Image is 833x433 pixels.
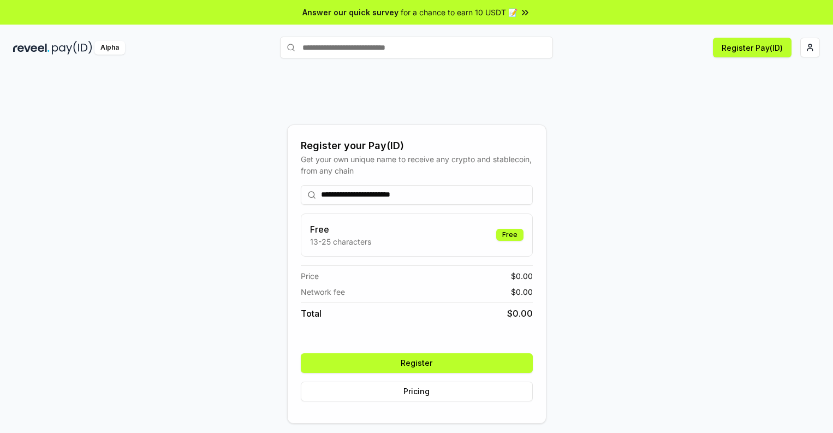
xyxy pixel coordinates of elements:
[310,223,371,236] h3: Free
[301,286,345,298] span: Network fee
[301,153,533,176] div: Get your own unique name to receive any crypto and stablecoin, from any chain
[713,38,792,57] button: Register Pay(ID)
[310,236,371,247] p: 13-25 characters
[52,41,92,55] img: pay_id
[13,41,50,55] img: reveel_dark
[301,270,319,282] span: Price
[301,353,533,373] button: Register
[301,138,533,153] div: Register your Pay(ID)
[301,307,322,320] span: Total
[511,270,533,282] span: $ 0.00
[511,286,533,298] span: $ 0.00
[94,41,125,55] div: Alpha
[496,229,523,241] div: Free
[507,307,533,320] span: $ 0.00
[301,382,533,401] button: Pricing
[401,7,517,18] span: for a chance to earn 10 USDT 📝
[302,7,398,18] span: Answer our quick survey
